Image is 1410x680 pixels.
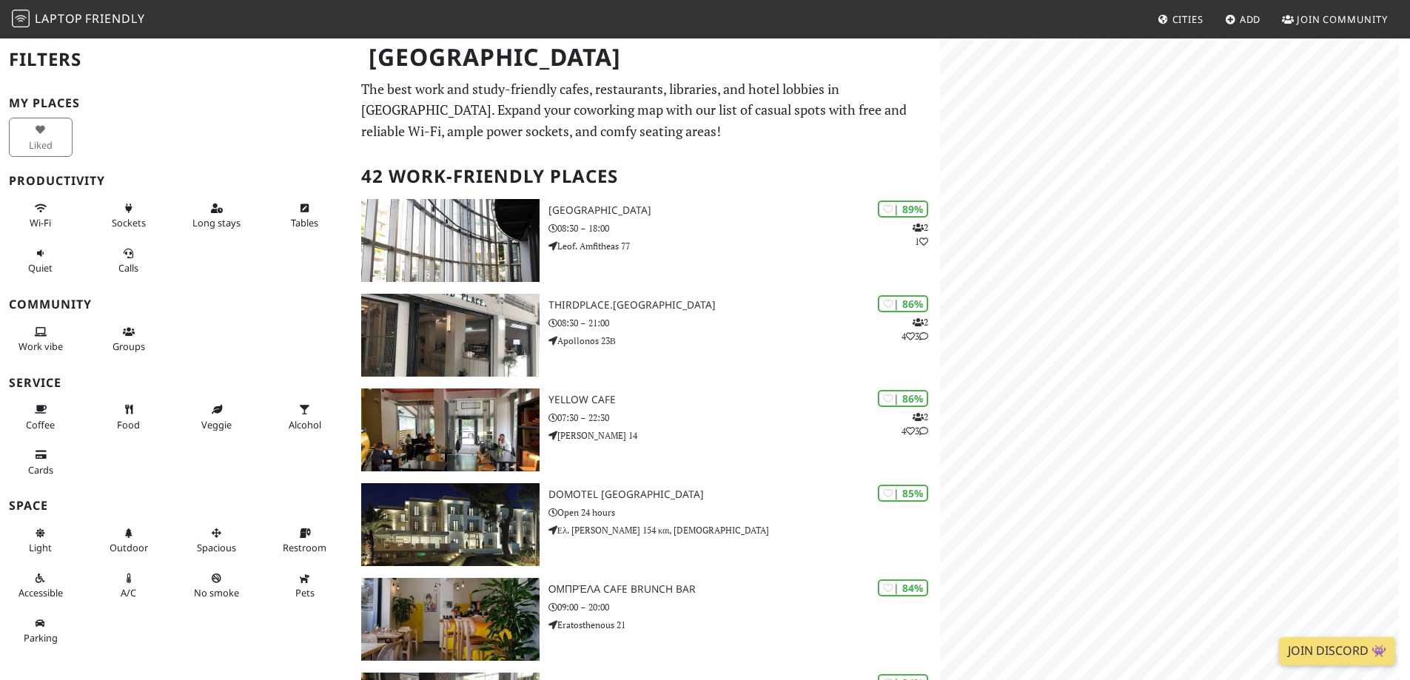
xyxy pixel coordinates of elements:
span: Spacious [197,541,236,554]
h3: Domotel [GEOGRAPHIC_DATA] [548,488,940,501]
span: Friendly [85,10,144,27]
span: Cities [1172,13,1203,26]
h3: Ομπρέλα Cafe Brunch Bar [548,583,940,596]
a: Ομπρέλα Cafe Brunch Bar | 84% Ομπρέλα Cafe Brunch Bar 09:00 – 20:00 Eratosthenous 21 [352,578,940,661]
button: Accessible [9,566,73,605]
img: Thirdplace.Athens [361,294,540,377]
img: Yellow Cafe [361,388,540,471]
button: Quiet [9,241,73,280]
button: Long stays [185,196,249,235]
button: Spacious [185,521,249,560]
span: Veggie [201,418,232,431]
button: Restroom [273,521,337,560]
img: Domotel Kastri Hotel [361,483,540,566]
p: 2 1 [913,221,928,249]
h3: Thirdplace.[GEOGRAPHIC_DATA] [548,299,940,312]
span: Laptop [35,10,83,27]
button: No smoke [185,566,249,605]
span: Video/audio calls [118,261,138,275]
h3: My Places [9,96,343,110]
a: Red Center | 89% 21 [GEOGRAPHIC_DATA] 08:30 – 18:00 Leof. Amfitheas 77 [352,199,940,282]
span: Parking [24,631,58,644]
h3: Service [9,376,343,390]
p: The best work and study-friendly cafes, restaurants, libraries, and hotel lobbies in [GEOGRAPHIC_... [361,78,931,142]
div: | 86% [878,295,928,312]
h3: [GEOGRAPHIC_DATA] [548,204,940,217]
span: Food [117,418,140,431]
h3: Community [9,297,343,312]
h2: 42 Work-Friendly Places [361,154,931,199]
span: Accessible [19,586,63,599]
p: Ελ. [PERSON_NAME] 154 και, [DEMOGRAPHIC_DATA] [548,523,940,537]
button: Cards [9,442,73,482]
span: Long stays [192,216,241,229]
span: Alcohol [289,418,321,431]
button: Wi-Fi [9,196,73,235]
img: LaptopFriendly [12,10,30,27]
button: Pets [273,566,337,605]
a: Add [1219,6,1267,33]
button: Calls [97,241,161,280]
button: Groups [97,320,161,359]
span: Add [1240,13,1261,26]
span: Join Community [1297,13,1388,26]
span: Group tables [113,340,145,353]
img: Ομπρέλα Cafe Brunch Bar [361,578,540,661]
span: Outdoor area [110,541,148,554]
span: Work-friendly tables [291,216,318,229]
div: | 84% [878,579,928,596]
button: Parking [9,611,73,650]
a: Yellow Cafe | 86% 243 Yellow Cafe 07:30 – 22:30 [PERSON_NAME] 14 [352,388,940,471]
div: | 89% [878,201,928,218]
a: Domotel Kastri Hotel | 85% Domotel [GEOGRAPHIC_DATA] Open 24 hours Ελ. [PERSON_NAME] 154 και, [DE... [352,483,940,566]
span: Smoke free [194,586,239,599]
p: 09:00 – 20:00 [548,600,940,614]
h3: Productivity [9,174,343,188]
p: 07:30 – 22:30 [548,411,940,425]
a: Join Discord 👾 [1279,637,1395,665]
button: Sockets [97,196,161,235]
button: Veggie [185,397,249,437]
p: Open 24 hours [548,505,940,519]
a: Join Community [1276,6,1394,33]
h3: Yellow Cafe [548,394,940,406]
p: 2 4 3 [902,410,928,438]
span: Stable Wi-Fi [30,216,51,229]
button: Tables [273,196,337,235]
p: 08:30 – 18:00 [548,221,940,235]
span: Pet friendly [295,586,315,599]
p: Apollonos 23Β [548,334,940,348]
button: Food [97,397,161,437]
span: Credit cards [28,463,53,477]
button: A/C [97,566,161,605]
div: | 85% [878,485,928,502]
img: Red Center [361,199,540,282]
button: Alcohol [273,397,337,437]
span: Restroom [283,541,326,554]
h1: [GEOGRAPHIC_DATA] [357,37,937,78]
span: Air conditioned [121,586,136,599]
p: Eratosthenous 21 [548,618,940,632]
span: Coffee [26,418,55,431]
a: LaptopFriendly LaptopFriendly [12,7,145,33]
a: Thirdplace.Athens | 86% 243 Thirdplace.[GEOGRAPHIC_DATA] 08:30 – 21:00 Apollonos 23Β [352,294,940,377]
button: Coffee [9,397,73,437]
button: Light [9,521,73,560]
span: Power sockets [112,216,146,229]
p: 2 4 3 [902,315,928,343]
span: People working [19,340,63,353]
p: Leof. Amfitheas 77 [548,239,940,253]
p: 08:30 – 21:00 [548,316,940,330]
span: Natural light [29,541,52,554]
div: | 86% [878,390,928,407]
span: Quiet [28,261,53,275]
button: Work vibe [9,320,73,359]
h3: Space [9,499,343,513]
button: Outdoor [97,521,161,560]
p: [PERSON_NAME] 14 [548,428,940,442]
a: Cities [1152,6,1209,33]
h2: Filters [9,37,343,82]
